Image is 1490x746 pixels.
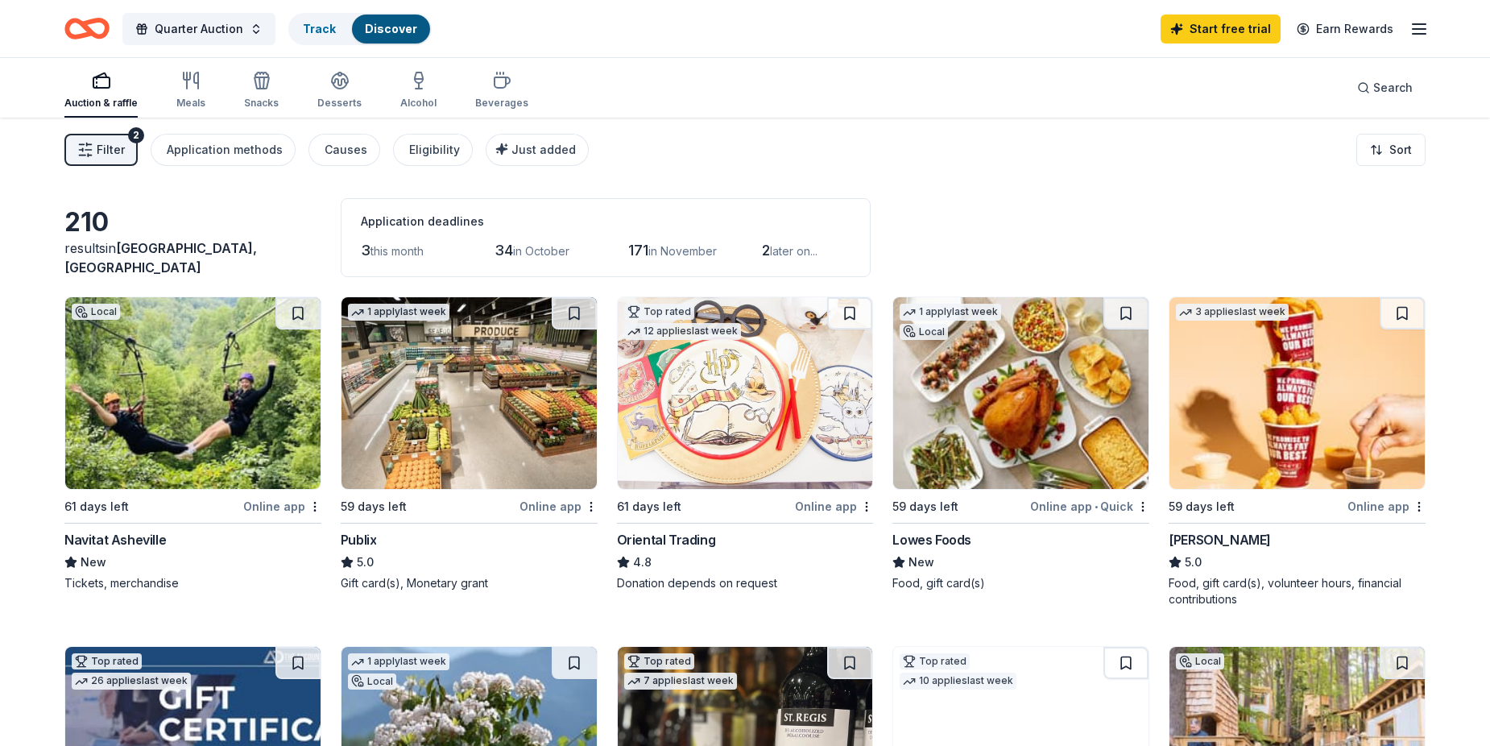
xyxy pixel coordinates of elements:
[633,553,652,572] span: 4.8
[900,673,1016,690] div: 10 applies last week
[1344,72,1426,104] button: Search
[1169,296,1426,607] a: Image for Sheetz3 applieslast week59 days leftOnline app[PERSON_NAME]5.0Food, gift card(s), volun...
[892,575,1149,591] div: Food, gift card(s)
[243,496,321,516] div: Online app
[400,97,437,110] div: Alcohol
[64,240,257,276] span: in
[64,206,321,238] div: 210
[495,242,513,259] span: 34
[64,134,138,166] button: Filter2
[176,97,205,110] div: Meals
[1169,530,1271,549] div: [PERSON_NAME]
[64,10,110,48] a: Home
[317,64,362,118] button: Desserts
[357,553,374,572] span: 5.0
[244,97,279,110] div: Snacks
[624,653,694,669] div: Top rated
[1373,78,1413,97] span: Search
[617,530,716,549] div: Oriental Trading
[1095,500,1098,513] span: •
[1169,297,1425,489] img: Image for Sheetz
[341,530,377,549] div: Publix
[341,296,598,591] a: Image for Publix1 applylast week59 days leftOnline appPublix5.0Gift card(s), Monetary grant
[176,64,205,118] button: Meals
[1169,575,1426,607] div: Food, gift card(s), volunteer hours, financial contributions
[900,304,1001,321] div: 1 apply last week
[361,212,851,231] div: Application deadlines
[64,575,321,591] div: Tickets, merchandise
[64,530,166,549] div: Navitat Asheville
[486,134,589,166] button: Just added
[1287,15,1403,44] a: Earn Rewards
[64,238,321,277] div: results
[624,673,737,690] div: 7 applies last week
[167,140,283,160] div: Application methods
[64,296,321,591] a: Image for Navitat AshevilleLocal61 days leftOnline appNavitat AshevilleNewTickets, merchandise
[795,496,873,516] div: Online app
[513,244,569,258] span: in October
[1176,304,1289,321] div: 3 applies last week
[1389,140,1412,160] span: Sort
[648,244,717,258] span: in November
[361,242,370,259] span: 3
[64,64,138,118] button: Auction & raffle
[393,134,473,166] button: Eligibility
[365,22,417,35] a: Discover
[400,64,437,118] button: Alcohol
[65,297,321,489] img: Image for Navitat Asheville
[1030,496,1149,516] div: Online app Quick
[1347,496,1426,516] div: Online app
[64,497,129,516] div: 61 days left
[617,575,874,591] div: Donation depends on request
[908,553,934,572] span: New
[64,240,257,276] span: [GEOGRAPHIC_DATA], [GEOGRAPHIC_DATA]
[409,140,460,160] div: Eligibility
[475,97,528,110] div: Beverages
[511,143,576,156] span: Just added
[348,673,396,690] div: Local
[72,304,120,320] div: Local
[370,244,424,258] span: this month
[1185,553,1202,572] span: 5.0
[72,673,191,690] div: 26 applies last week
[1169,497,1235,516] div: 59 days left
[303,22,336,35] a: Track
[762,242,770,259] span: 2
[325,140,367,160] div: Causes
[628,242,648,259] span: 171
[892,530,971,549] div: Lowes Foods
[288,13,432,45] button: TrackDiscover
[1161,15,1281,44] a: Start free trial
[348,304,449,321] div: 1 apply last week
[475,64,528,118] button: Beverages
[308,134,380,166] button: Causes
[618,297,873,489] img: Image for Oriental Trading
[624,323,741,340] div: 12 applies last week
[244,64,279,118] button: Snacks
[617,296,874,591] a: Image for Oriental TradingTop rated12 applieslast week61 days leftOnline appOriental Trading4.8Do...
[155,19,243,39] span: Quarter Auction
[1176,653,1224,669] div: Local
[128,127,144,143] div: 2
[900,653,970,669] div: Top rated
[348,653,449,670] div: 1 apply last week
[900,324,948,340] div: Local
[317,97,362,110] div: Desserts
[770,244,817,258] span: later on...
[151,134,296,166] button: Application methods
[519,496,598,516] div: Online app
[81,553,106,572] span: New
[97,140,125,160] span: Filter
[624,304,694,320] div: Top rated
[617,497,681,516] div: 61 days left
[341,575,598,591] div: Gift card(s), Monetary grant
[893,297,1149,489] img: Image for Lowes Foods
[122,13,275,45] button: Quarter Auction
[892,296,1149,591] a: Image for Lowes Foods1 applylast weekLocal59 days leftOnline app•QuickLowes FoodsNewFood, gift ca...
[892,497,958,516] div: 59 days left
[64,97,138,110] div: Auction & raffle
[72,653,142,669] div: Top rated
[341,297,597,489] img: Image for Publix
[1356,134,1426,166] button: Sort
[341,497,407,516] div: 59 days left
